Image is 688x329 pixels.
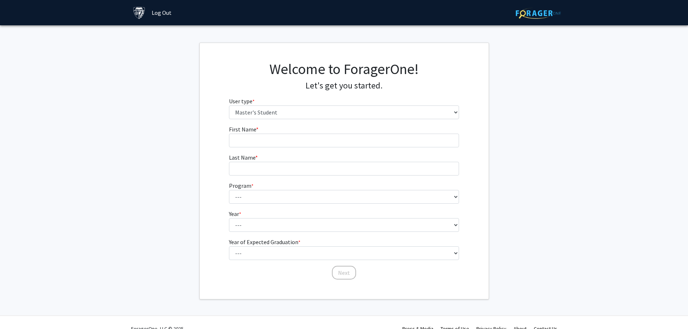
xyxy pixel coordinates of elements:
[332,266,356,280] button: Next
[229,238,300,246] label: Year of Expected Graduation
[229,81,459,91] h4: Let's get you started.
[229,181,254,190] label: Program
[229,126,256,133] span: First Name
[229,60,459,78] h1: Welcome to ForagerOne!
[516,8,561,19] img: ForagerOne Logo
[5,296,31,324] iframe: Chat
[229,154,255,161] span: Last Name
[229,97,255,105] label: User type
[229,209,241,218] label: Year
[133,7,146,19] img: Johns Hopkins University Logo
